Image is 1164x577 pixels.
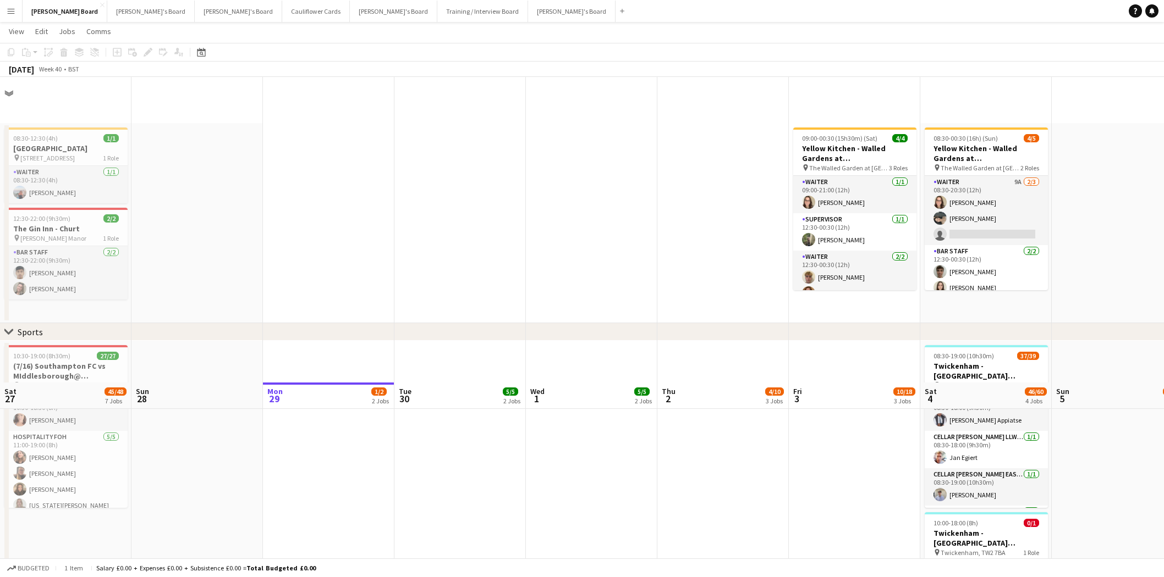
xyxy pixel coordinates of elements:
[793,127,916,290] app-job-card: 09:00-00:30 (15h30m) (Sat)4/4Yellow Kitchen - Walled Gardens at [GEOGRAPHIC_DATA] The Walled Gard...
[530,386,545,396] span: Wed
[1055,392,1069,405] span: 5
[136,386,149,396] span: Sun
[4,246,128,299] app-card-role: BAR STAFF2/212:30-22:00 (9h30m)[PERSON_NAME][PERSON_NAME]
[13,214,70,223] span: 12:30-22:00 (9h30m)
[503,397,520,405] div: 2 Jobs
[4,431,128,532] app-card-role: Hospitality FOH5/511:00-19:00 (8h)[PERSON_NAME][PERSON_NAME][PERSON_NAME][US_STATE][PERSON_NAME]
[766,397,783,405] div: 3 Jobs
[889,164,908,172] span: 3 Roles
[18,326,43,337] div: Sports
[68,65,79,73] div: BST
[267,386,283,396] span: Mon
[3,392,17,405] span: 27
[941,548,1006,557] span: Twickenham, TW2 7BA
[20,234,86,242] span: [PERSON_NAME] Manor
[246,564,316,572] span: Total Budgeted £0.00
[925,468,1048,506] app-card-role: Cellar [PERSON_NAME] EAST LEVEL 3 BOXES - [GEOGRAPHIC_DATA]1/108:30-19:00 (10h30m)[PERSON_NAME]
[925,345,1048,508] app-job-card: 08:30-19:00 (10h30m)37/39Twickenham - [GEOGRAPHIC_DATA] [GEOGRAPHIC_DATA] vs [GEOGRAPHIC_DATA] Tw...
[103,234,119,242] span: 1 Role
[18,564,50,572] span: Budgeted
[925,143,1048,163] h3: Yellow Kitchen - Walled Gardens at [GEOGRAPHIC_DATA]
[1024,134,1039,142] span: 4/5
[1020,164,1039,172] span: 2 Roles
[634,387,650,396] span: 5/5
[925,127,1048,290] app-job-card: 08:30-00:30 (16h) (Sun)4/5Yellow Kitchen - Walled Gardens at [GEOGRAPHIC_DATA] The Walled Garden ...
[31,24,52,38] a: Edit
[23,1,107,22] button: [PERSON_NAME] Board
[4,224,128,234] h3: The Gin Inn - Churt
[4,393,128,431] app-card-role: Hospitality FOH1/110:30-18:30 (8h)[PERSON_NAME]
[134,392,149,405] span: 28
[20,381,100,390] span: [GEOGRAPHIC_DATA], SO14 5FP
[923,392,937,405] span: 4
[635,397,652,405] div: 2 Jobs
[925,393,1048,431] app-card-role: Cellar [PERSON_NAME] EST LEVEL 3 SOUTH BOXES - WEST STAND - LEVEL 31/108:30-18:00 (9h30m)[PERSON_...
[437,1,528,22] button: Training / Interview Board
[35,26,48,36] span: Edit
[802,134,877,142] span: 09:00-00:30 (15h30m) (Sat)
[86,26,111,36] span: Comms
[793,143,916,163] h3: Yellow Kitchen - Walled Gardens at [GEOGRAPHIC_DATA]
[894,397,915,405] div: 3 Jobs
[925,361,1048,381] h3: Twickenham - [GEOGRAPHIC_DATA] [GEOGRAPHIC_DATA] vs [GEOGRAPHIC_DATA]
[925,431,1048,468] app-card-role: Cellar [PERSON_NAME] LLW WEST LEVEL 3 NORTH BOXES - WEST STAND - LEVEL 31/108:30-18:00 (9h30m)Jan...
[793,213,916,251] app-card-role: Supervisor1/112:30-00:30 (12h)[PERSON_NAME]
[1025,397,1046,405] div: 4 Jobs
[372,397,389,405] div: 2 Jobs
[793,386,802,396] span: Fri
[934,134,998,142] span: 08:30-00:30 (16h) (Sun)
[934,519,978,527] span: 10:00-18:00 (8h)
[9,64,34,75] div: [DATE]
[59,26,75,36] span: Jobs
[9,26,24,36] span: View
[96,564,316,572] div: Salary £0.00 + Expenses £0.00 + Subsistence £0.00 =
[350,1,437,22] button: [PERSON_NAME]'s Board
[941,164,1020,172] span: The Walled Garden at [GEOGRAPHIC_DATA]
[1056,386,1069,396] span: Sun
[107,1,195,22] button: [PERSON_NAME]'s Board
[4,208,128,299] app-job-card: 12:30-22:00 (9h30m)2/2The Gin Inn - Churt [PERSON_NAME] Manor1 RoleBAR STAFF2/212:30-22:00 (9h30m...
[1024,519,1039,527] span: 0/1
[97,352,119,360] span: 27/27
[82,24,116,38] a: Comms
[934,352,994,360] span: 08:30-19:00 (10h30m)
[20,154,75,162] span: [STREET_ADDRESS]
[4,24,29,38] a: View
[4,166,128,203] app-card-role: Waiter1/108:30-12:30 (4h)[PERSON_NAME]
[925,386,937,396] span: Sat
[100,381,119,390] span: 4 Roles
[397,392,411,405] span: 30
[36,65,64,73] span: Week 40
[371,387,387,396] span: 1/2
[765,387,784,396] span: 4/10
[103,214,119,223] span: 2/2
[4,345,128,508] app-job-card: 10:30-19:00 (8h30m)27/27(7/16) Southampton FC vs MIddlesborough@ [GEOGRAPHIC_DATA] [GEOGRAPHIC_DA...
[399,386,411,396] span: Tue
[925,528,1048,548] h3: Twickenham - [GEOGRAPHIC_DATA] [GEOGRAPHIC_DATA] v [GEOGRAPHIC_DATA]
[793,251,916,304] app-card-role: Waiter2/212:30-00:30 (12h)[PERSON_NAME][PERSON_NAME]
[892,134,908,142] span: 4/4
[529,392,545,405] span: 1
[660,392,676,405] span: 2
[6,562,51,574] button: Budgeted
[1017,352,1039,360] span: 37/39
[503,387,518,396] span: 5/5
[792,392,802,405] span: 3
[4,361,128,381] h3: (7/16) Southampton FC vs MIddlesborough@ [GEOGRAPHIC_DATA]
[793,176,916,213] app-card-role: Waiter1/109:00-21:00 (12h)[PERSON_NAME]
[105,387,127,396] span: 45/48
[266,392,283,405] span: 29
[54,24,80,38] a: Jobs
[13,352,70,360] span: 10:30-19:00 (8h30m)
[103,134,119,142] span: 1/1
[925,245,1048,298] app-card-role: BAR STAFF2/212:30-00:30 (12h)[PERSON_NAME][PERSON_NAME]
[282,1,350,22] button: Cauliflower Cards
[925,176,1048,245] app-card-role: Waiter9A2/308:30-20:30 (12h)[PERSON_NAME][PERSON_NAME]
[61,564,87,572] span: 1 item
[1023,548,1039,557] span: 1 Role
